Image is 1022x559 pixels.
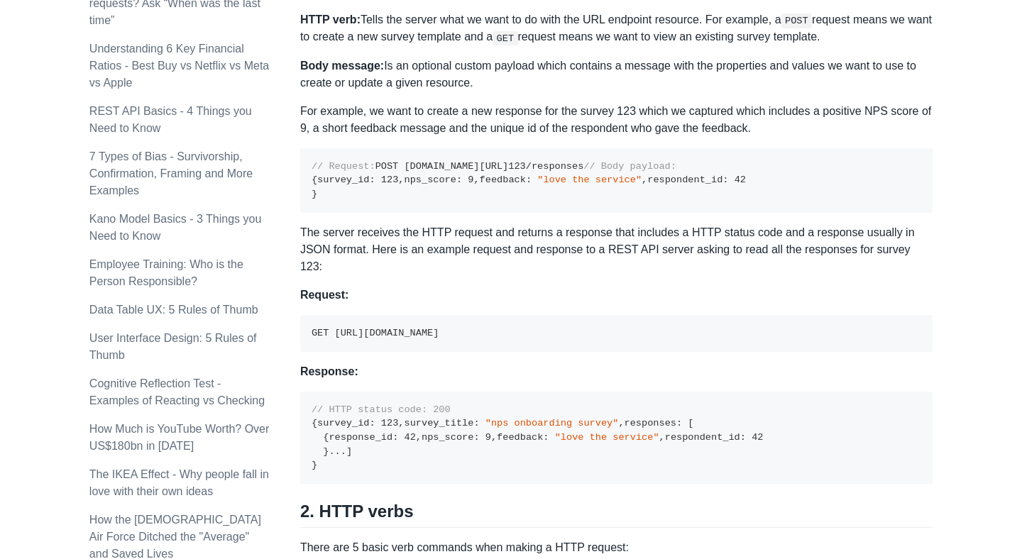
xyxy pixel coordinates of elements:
[300,539,933,556] p: There are 5 basic verb commands when making a HTTP request:
[300,60,384,72] strong: Body message:
[312,404,451,415] span: // HTTP status code: 200
[473,175,479,185] span: ,
[312,161,746,199] code: POST [DOMAIN_NAME][URL] /responses survey_id nps_score feedback respondent_id
[300,365,358,377] strong: Response:
[323,432,329,443] span: {
[89,468,269,497] a: The IKEA Effect - Why people fall in love with their own ideas
[752,432,763,443] span: 42
[722,175,728,185] span: :
[735,175,746,185] span: 42
[491,432,497,443] span: ,
[312,404,764,471] code: survey_id survey_title responses response_id nps_score feedback respondent_id ...
[89,258,243,287] a: Employee Training: Who is the Person Responsible?
[312,460,317,470] span: }
[89,304,258,316] a: Data Table UX: 5 Rules of Thumb
[537,175,642,185] span: "love the service"
[676,418,682,428] span: :
[312,418,317,428] span: {
[89,105,252,134] a: REST API Basics - 4 Things you Need to Know
[468,175,473,185] span: 9
[89,150,253,197] a: 7 Types of Bias - Survivorship, Confirmation, Framing and More Examples
[398,175,404,185] span: ,
[493,31,517,45] code: GET
[381,418,398,428] span: 123
[89,332,257,361] a: User Interface Design: 5 Rules of Thumb
[89,377,265,406] a: Cognitive Reflection Test - Examples of Reacting vs Checking
[543,432,549,443] span: :
[555,432,659,443] span: "love the service"
[473,418,479,428] span: :
[312,189,317,199] span: }
[89,423,269,452] a: How Much is YouTube Worth? Over US$180bn in [DATE]
[300,501,933,528] h2: 2. HTTP verbs
[485,432,491,443] span: 9
[312,328,439,338] code: GET [URL][DOMAIN_NAME]
[300,224,933,275] p: The server receives the HTTP request and returns a response that includes a HTTP status code and ...
[312,175,317,185] span: {
[312,161,375,172] span: // Request:
[300,13,361,26] strong: HTTP verb:
[688,418,693,428] span: [
[416,432,422,443] span: ,
[781,13,813,28] code: POST
[508,161,525,172] span: 123
[300,57,933,92] p: Is an optional custom payload which contains a message with the properties and values we want to ...
[346,446,352,457] span: ]
[381,175,398,185] span: 123
[323,446,329,457] span: }
[456,175,462,185] span: :
[300,289,348,301] strong: Request:
[398,418,404,428] span: ,
[642,175,647,185] span: ,
[404,432,415,443] span: 42
[300,103,933,137] p: For example, we want to create a new response for the survey 123 which we captured which includes...
[583,161,676,172] span: // Body payload:
[370,418,375,428] span: :
[473,432,479,443] span: :
[618,418,624,428] span: ,
[740,432,746,443] span: :
[89,213,262,242] a: Kano Model Basics - 3 Things you Need to Know
[370,175,375,185] span: :
[89,43,269,89] a: Understanding 6 Key Financial Ratios - Best Buy vs Netflix vs Meta vs Apple
[526,175,532,185] span: :
[485,418,619,428] span: "nps onboarding survey"
[300,11,933,46] p: Tells the server what we want to do with the URL endpoint resource. For example, a request means ...
[659,432,665,443] span: ,
[392,432,398,443] span: :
